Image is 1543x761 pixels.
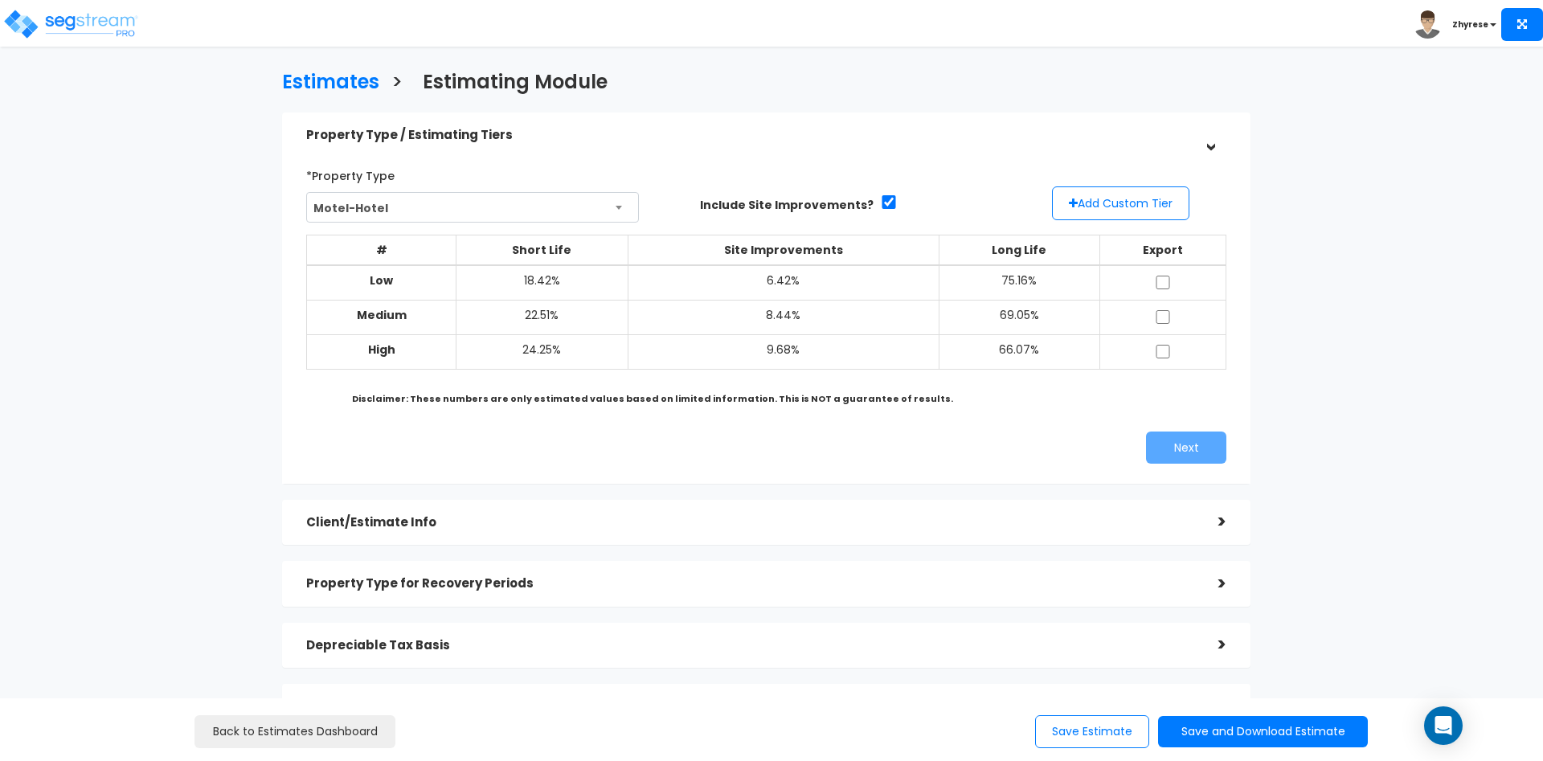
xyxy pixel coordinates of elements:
[423,72,608,96] h3: Estimating Module
[939,334,1100,369] td: 66.07%
[368,342,395,358] b: High
[1194,571,1226,596] div: >
[282,72,379,96] h3: Estimates
[628,235,939,265] th: Site Improvements
[306,129,1194,142] h5: Property Type / Estimating Tiers
[352,392,953,405] b: Disclaimer: These numbers are only estimated values based on limited information. This is NOT a g...
[1158,716,1368,747] button: Save and Download Estimate
[270,55,379,104] a: Estimates
[307,235,456,265] th: #
[939,235,1100,265] th: Long Life
[1146,432,1226,464] button: Next
[1424,706,1463,745] div: Open Intercom Messenger
[1414,10,1442,39] img: avatar.png
[628,334,939,369] td: 9.68%
[628,300,939,334] td: 8.44%
[306,516,1194,530] h5: Client/Estimate Info
[456,334,628,369] td: 24.25%
[1194,694,1226,719] div: >
[1194,509,1226,534] div: >
[307,193,638,223] span: Motel-Hotel
[391,72,403,96] h3: >
[306,162,395,184] label: *Property Type
[456,265,628,301] td: 18.42%
[306,192,639,223] span: Motel-Hotel
[411,55,608,104] a: Estimating Module
[456,300,628,334] td: 22.51%
[700,197,874,213] label: Include Site Improvements?
[939,300,1100,334] td: 69.05%
[370,272,393,288] b: Low
[1099,235,1226,265] th: Export
[1452,18,1488,31] b: Zhyrese
[2,8,139,40] img: logo_pro_r.png
[1194,632,1226,657] div: >
[628,265,939,301] td: 6.42%
[194,715,395,748] a: Back to Estimates Dashboard
[306,639,1194,653] h5: Depreciable Tax Basis
[357,307,407,323] b: Medium
[306,577,1194,591] h5: Property Type for Recovery Periods
[1052,186,1189,220] button: Add Custom Tier
[1035,715,1149,748] button: Save Estimate
[1197,120,1222,152] div: >
[939,265,1100,301] td: 75.16%
[456,235,628,265] th: Short Life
